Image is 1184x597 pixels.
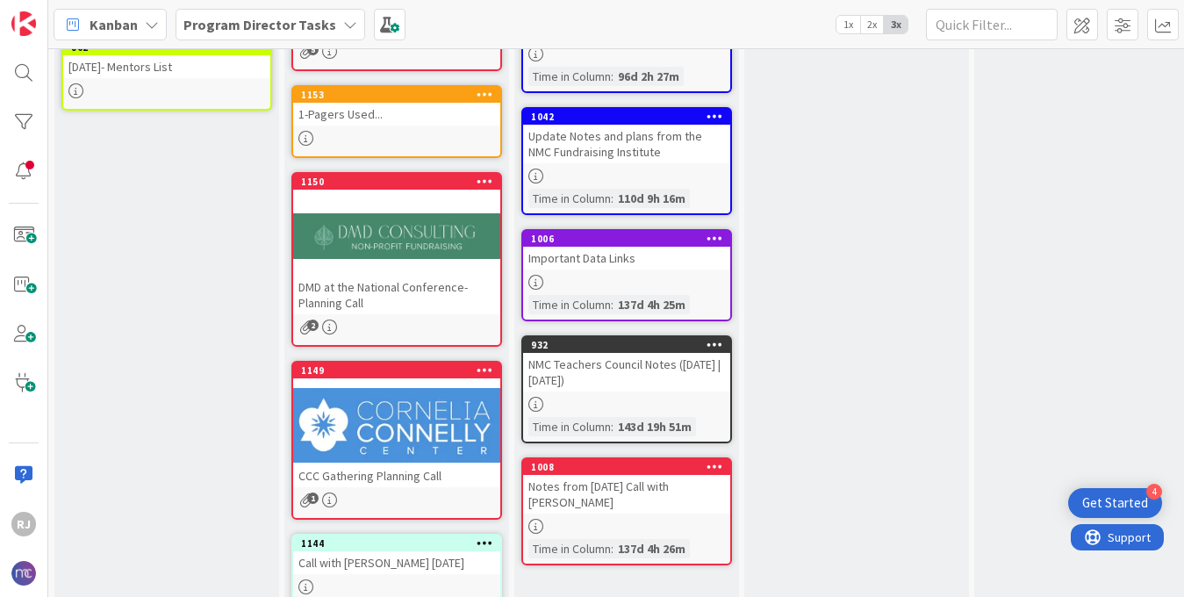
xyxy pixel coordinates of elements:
div: Important Data Links [523,247,730,270]
div: CCC Gathering Planning Call [293,464,500,487]
div: Notes from [DATE] Call with [PERSON_NAME] [523,475,730,514]
div: NMC Teachers Council Notes ([DATE] | [DATE]) [523,353,730,392]
div: 137d 4h 25m [614,295,690,314]
div: 96d 2h 27m [614,67,684,86]
a: 11531-Pagers Used... [291,85,502,158]
a: 932NMC Teachers Council Notes ([DATE] | [DATE])Time in Column:143d 19h 51m [521,335,732,443]
div: 137d 4h 26m [614,539,690,558]
div: Time in Column [528,67,611,86]
span: Support [37,3,80,24]
span: Kanban [90,14,138,35]
div: 1150 [301,176,500,188]
span: : [611,417,614,436]
span: 5 [307,44,319,55]
a: 862[DATE]- Mentors List [61,38,272,111]
div: 1-Pagers Used... [293,103,500,126]
a: 1006Important Data LinksTime in Column:137d 4h 25m [521,229,732,321]
div: 1153 [293,87,500,103]
div: 1149 [301,364,500,377]
div: 11531-Pagers Used... [293,87,500,126]
img: Visit kanbanzone.com [11,11,36,36]
div: Get Started [1082,494,1148,512]
div: 1144 [293,536,500,551]
div: 1149 [293,363,500,378]
span: : [611,539,614,558]
div: 1144 [301,537,500,550]
div: [DATE]- Mentors List [63,55,270,78]
div: Update Notes and plans from the NMC Fundraising Institute [523,125,730,163]
span: 3x [884,16,908,33]
span: 2x [860,16,884,33]
a: 1008Notes from [DATE] Call with [PERSON_NAME]Time in Column:137d 4h 26m [521,457,732,565]
div: 1008 [531,461,730,473]
div: Open Get Started checklist, remaining modules: 4 [1068,488,1162,518]
span: 1x [836,16,860,33]
div: 1006 [531,233,730,245]
span: 1 [307,493,319,504]
div: 1042Update Notes and plans from the NMC Fundraising Institute [523,109,730,163]
a: 1149CCC Gathering Planning Call [291,361,502,520]
div: 1150 [293,174,500,190]
div: 932 [531,339,730,351]
div: 862[DATE]- Mentors List [63,40,270,78]
div: 1153 [301,89,500,101]
div: 1150DMD at the National Conference- Planning Call [293,174,500,314]
img: avatar [11,561,36,586]
div: 143d 19h 51m [614,417,696,436]
div: 1042 [523,109,730,125]
span: : [611,67,614,86]
span: 2 [307,320,319,331]
div: 1144Call with [PERSON_NAME] [DATE] [293,536,500,574]
div: Time in Column [528,417,611,436]
a: 1150DMD at the National Conference- Planning Call [291,172,502,347]
input: Quick Filter... [926,9,1058,40]
span: : [611,189,614,208]
a: 1042Update Notes and plans from the NMC Fundraising InstituteTime in Column:110d 9h 16m [521,107,732,215]
div: 1042 [531,111,730,123]
div: Time in Column [528,539,611,558]
div: Call with [PERSON_NAME] [DATE] [293,551,500,574]
div: DMD at the National Conference- Planning Call [293,276,500,314]
div: 932 [523,337,730,353]
div: 1008Notes from [DATE] Call with [PERSON_NAME] [523,459,730,514]
div: 1008 [523,459,730,475]
span: : [611,295,614,314]
div: 1006Important Data Links [523,231,730,270]
div: Time in Column [528,189,611,208]
div: Time in Column [528,295,611,314]
div: 4 [1146,484,1162,500]
div: 932NMC Teachers Council Notes ([DATE] | [DATE]) [523,337,730,392]
div: RJ [11,512,36,536]
div: 1149CCC Gathering Planning Call [293,363,500,487]
b: Program Director Tasks [183,16,336,33]
div: 110d 9h 16m [614,189,690,208]
div: 1006 [523,231,730,247]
